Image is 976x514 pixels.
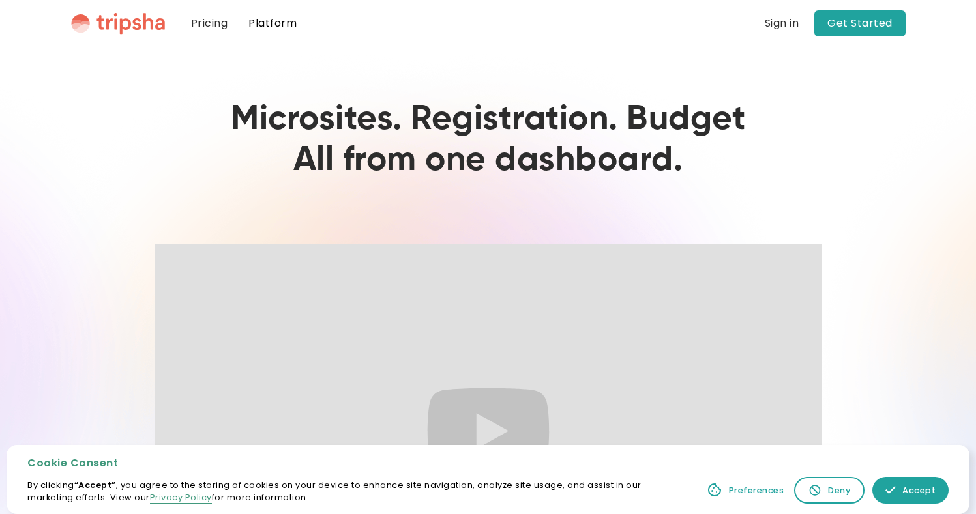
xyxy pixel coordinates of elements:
strong: “Accept” [74,479,116,491]
h1: Microsites. Registration. Budget All from one dashboard. [231,99,745,182]
a: Accept [872,477,949,504]
a: Deny [794,477,865,504]
a: Get Started [814,10,906,36]
a: Privacy Policy [150,492,212,504]
img: Tripsha Logo [71,12,165,35]
div: Preferences [729,484,784,496]
div: Deny [828,484,850,496]
div: Cookie Consent [27,455,683,471]
div: Accept [902,484,936,496]
a: Sign in [765,16,799,31]
a: Preferences [704,477,787,504]
p: By clicking , you agree to the storing of cookies on your device to enhance site navigation, anal... [27,479,683,504]
div: Sign in [765,18,799,29]
img: allow icon [885,485,896,495]
a: home [71,12,165,35]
